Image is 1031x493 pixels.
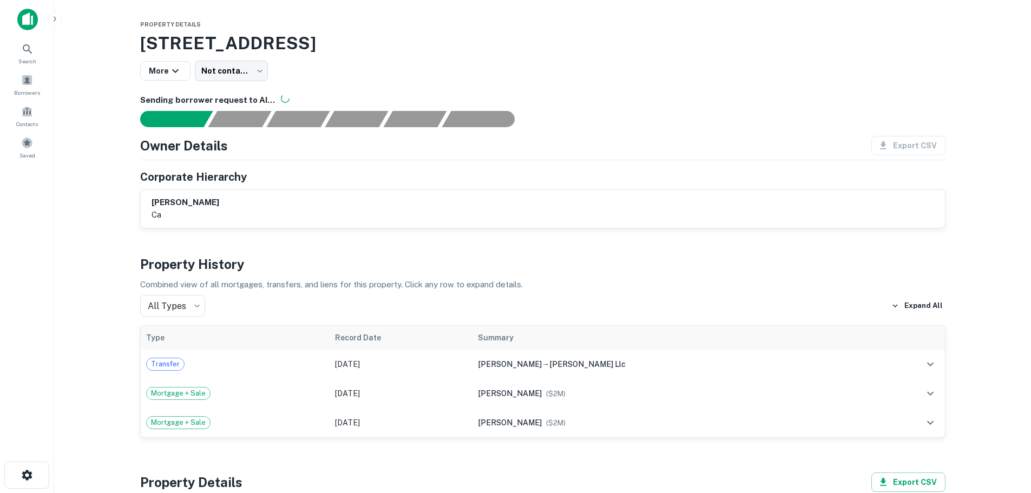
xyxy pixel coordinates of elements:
h6: [PERSON_NAME] [152,196,219,209]
a: Borrowers [3,70,51,99]
img: capitalize-icon.png [17,9,38,30]
span: Property Details [140,21,201,28]
a: Contacts [3,101,51,130]
h4: Property History [140,254,945,274]
button: Expand All [889,298,945,314]
span: Contacts [16,120,38,128]
span: [PERSON_NAME] llc [549,360,626,369]
iframe: Chat Widget [977,406,1031,458]
span: Transfer [147,359,184,370]
div: Documents found, AI parsing details... [266,111,330,127]
span: [PERSON_NAME] [478,418,542,427]
button: expand row [921,384,940,403]
span: Borrowers [14,88,40,97]
div: Sending borrower request to AI... [127,111,208,127]
p: ca [152,208,219,221]
button: More [140,61,191,81]
div: AI fulfillment process complete. [442,111,528,127]
td: [DATE] [330,408,472,437]
span: [PERSON_NAME] [478,360,542,369]
span: ($ 2M ) [546,419,566,427]
button: expand row [921,413,940,432]
a: Saved [3,133,51,162]
th: Summary [472,326,871,350]
td: [DATE] [330,350,472,379]
span: Saved [19,151,35,160]
div: Principals found, AI now looking for contact information... [325,111,388,127]
div: → [478,358,866,370]
button: expand row [921,355,940,373]
div: Your request is received and processing... [208,111,271,127]
span: Search [18,57,36,65]
h4: Owner Details [140,136,228,155]
div: Principals found, still searching for contact information. This may take time... [383,111,446,127]
h6: Sending borrower request to AI... [140,94,945,107]
th: Record Date [330,326,472,350]
span: Mortgage + Sale [147,388,210,399]
span: [PERSON_NAME] [478,389,542,398]
p: Combined view of all mortgages, transfers, and liens for this property. Click any row to expand d... [140,278,945,291]
a: Search [3,38,51,68]
span: Mortgage + Sale [147,417,210,428]
div: All Types [140,295,205,317]
h3: [STREET_ADDRESS] [140,30,945,56]
h4: Property Details [140,472,242,492]
div: Not contacted [195,61,268,81]
button: Export CSV [871,472,945,492]
th: Type [141,326,330,350]
h5: Corporate Hierarchy [140,169,247,185]
td: [DATE] [330,379,472,408]
span: ($ 2M ) [546,390,566,398]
